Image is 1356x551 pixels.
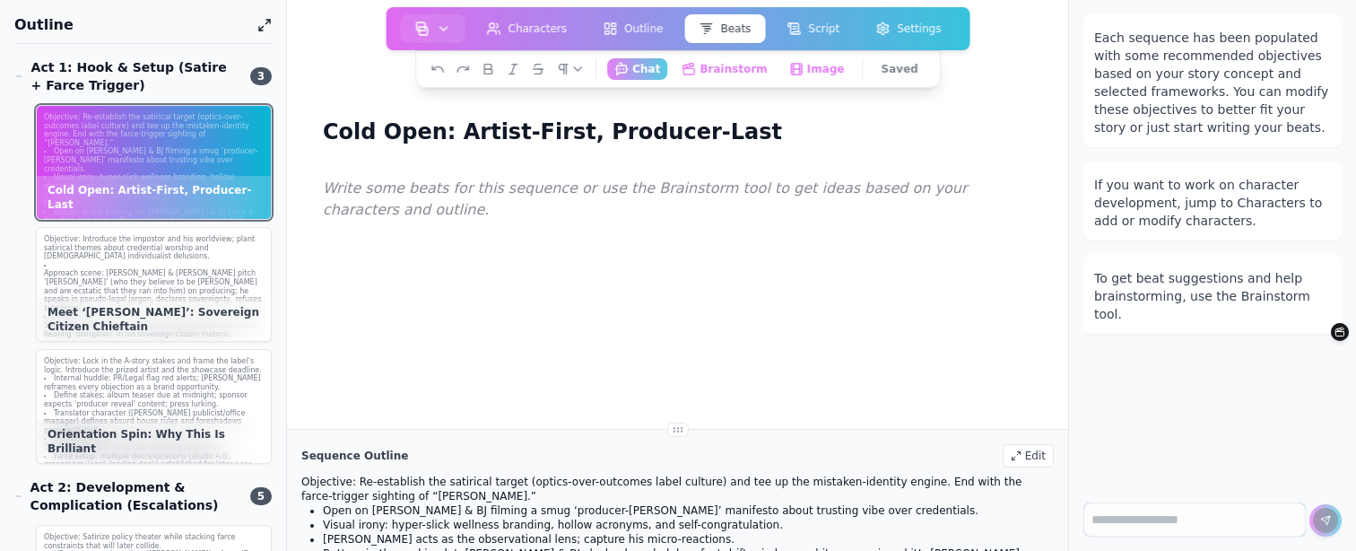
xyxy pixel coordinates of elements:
a: Settings [857,11,959,47]
p: Objective: Re-establish the satirical target (optics-over-outcomes label culture) and tee up the ... [301,475,1054,503]
button: Brainstorm [1331,323,1349,341]
h2: Sequence Outline [301,449,408,463]
p: Objective: Introduce the impostor and his worldview; plant satirical themes about credential wors... [44,235,264,261]
li: [PERSON_NAME] acts as the observational lens; capture his micro-reactions. [323,532,1054,547]
li: Define stakes: album teaser due at midnight; sponsor expects ‘producer reveal’ content; press lur... [44,391,264,408]
a: Outline [585,11,681,47]
li: Visual irony: hyper-slick wellness branding, hollow acronyms, and self-congratulation. [323,518,1054,532]
p: Objective: Satirize policy theater while stacking farce constraints that will later collide. [44,533,264,550]
li: Translator character ([PERSON_NAME] publicist/office manager) defines absurd house rules and fore... [44,409,264,435]
button: Chat [607,58,667,80]
li: Internal huddle: PR/Legal flag red alerts; [PERSON_NAME] reframes every objection as a brand oppo... [44,374,264,391]
div: Edit [1003,444,1054,468]
p: Objective: Lock in the A-story stakes and frame the label’s logic. Introduce the prized artist an... [44,357,264,374]
button: Outline [588,14,677,43]
img: storyboard [415,22,430,36]
div: Orientation Spin: Why This Is Brilliant [37,420,271,463]
li: Open on [PERSON_NAME] & BJ filming a smug ‘producer-[PERSON_NAME]’ manifesto about trusting vibe ... [323,503,1054,518]
h1: Cold Open: Artist-First, Producer-Last [316,115,789,149]
button: Image [782,58,852,80]
div: To get beat suggestions and help brainstorming, use the Brainstorm tool. [1094,269,1331,323]
button: Saved [874,58,926,80]
button: Script [772,14,854,43]
div: Act 2: Development & Complication (Escalations) [14,478,239,514]
div: If you want to work on character development, jump to Characters to add or modify characters. [1094,176,1331,230]
button: Beats [684,14,765,43]
a: Characters [469,11,586,47]
div: Cold Open: Artist-First, Producer-Last [37,176,271,219]
a: Beats [681,11,769,47]
button: Settings [861,14,955,43]
h1: Outline [14,14,250,36]
span: 5 [250,487,272,505]
p: Approach scene: [PERSON_NAME] & [PERSON_NAME] pitch ‘[PERSON_NAME]’ (who they believe to be [PERS... [44,269,264,312]
a: Script [769,11,857,47]
button: Characters [473,14,582,43]
div: Meet ‘[PERSON_NAME]’: Sovereign Citizen Chieftain [37,298,271,341]
div: Each sequence has been populated with some recommended objectives based on your story concept and... [1094,29,1331,136]
p: Objective: Re-establish the satirical target (optics-over-outcomes label culture) and tee up the ... [44,113,264,147]
button: Brainstorm [674,58,774,80]
div: Act 1: Hook & Setup (Satire + Farce Trigger) [14,58,239,94]
li: Visual irony: hyper-slick wellness branding, hollow acronyms, and self-congratulation. [44,173,264,190]
span: 3 [250,67,272,85]
li: Open on [PERSON_NAME] & BJ filming a smug ‘producer-[PERSON_NAME]’ manifesto about trusting vibe ... [44,147,264,173]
